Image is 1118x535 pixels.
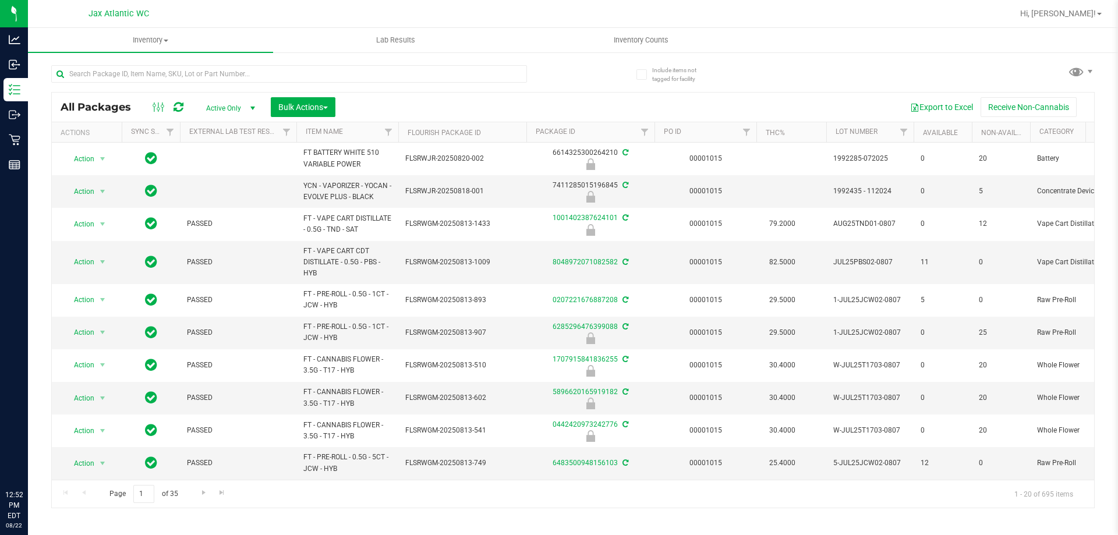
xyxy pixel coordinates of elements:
span: select [95,324,110,341]
div: Newly Received [525,365,656,377]
span: In Sync [145,422,157,438]
span: Sync from Compliance System [621,258,628,266]
a: Filter [379,122,398,142]
a: Lot Number [836,127,878,136]
a: 5896620165919182 [553,388,618,396]
span: 0 [979,458,1023,469]
span: In Sync [145,215,157,232]
span: Action [63,357,95,373]
inline-svg: Retail [9,134,20,146]
span: 5 [979,186,1023,197]
span: Sync from Compliance System [621,181,628,189]
span: FLSRWJR-20250818-001 [405,186,519,197]
span: 0 [921,218,965,229]
span: W-JUL25T1703-0807 [833,392,907,403]
input: 1 [133,485,154,503]
a: 00001015 [689,394,722,402]
span: Action [63,390,95,406]
inline-svg: Outbound [9,109,20,121]
span: FLSRWGM-20250813-1009 [405,257,519,268]
inline-svg: Inbound [9,59,20,70]
span: Hi, [PERSON_NAME]! [1020,9,1096,18]
span: 12 [979,218,1023,229]
div: Newly Received [525,224,656,236]
span: FT - CANNABIS FLOWER - 3.5G - T17 - HYB [303,387,391,409]
div: Actions [61,129,117,137]
a: Filter [277,122,296,142]
span: select [95,254,110,270]
iframe: Resource center [12,442,47,477]
span: PASSED [187,218,289,229]
a: 0207221676887208 [553,296,618,304]
span: PASSED [187,327,289,338]
div: 7411285015196845 [525,180,656,203]
span: Action [63,455,95,472]
a: 6285296476399088 [553,323,618,331]
a: External Lab Test Result [189,127,281,136]
a: 1001402387624101 [553,214,618,222]
inline-svg: Analytics [9,34,20,45]
div: Newly Received [525,398,656,409]
span: FT - PRE-ROLL - 0.5G - 5CT - JCW - HYB [303,452,391,474]
span: select [95,216,110,232]
span: select [95,423,110,439]
span: FT - VAPE CART DISTILLATE - 0.5G - TND - SAT [303,213,391,235]
span: AUG25TND01-0807 [833,218,907,229]
a: 00001015 [689,459,722,467]
a: 8048972071082582 [553,258,618,266]
span: 0 [979,257,1023,268]
span: 29.5000 [763,292,801,309]
span: 0 [921,186,965,197]
span: Sync from Compliance System [621,388,628,396]
span: select [95,292,110,308]
span: All Packages [61,101,143,114]
span: Sync from Compliance System [621,420,628,428]
span: Inventory [28,35,273,45]
a: Inventory Counts [518,28,763,52]
span: FT - CANNABIS FLOWER - 3.5G - T17 - HYB [303,420,391,442]
span: 5-JUL25JCW02-0807 [833,458,907,469]
span: 82.5000 [763,254,801,271]
div: Newly Received [525,158,656,170]
a: Filter [894,122,914,142]
span: FLSRWJR-20250820-002 [405,153,519,164]
button: Receive Non-Cannabis [981,97,1077,117]
span: Action [63,324,95,341]
a: 00001015 [689,328,722,336]
span: select [95,183,110,200]
a: Go to the next page [195,485,212,501]
span: PASSED [187,257,289,268]
span: PASSED [187,295,289,306]
span: 25 [979,327,1023,338]
span: In Sync [145,324,157,341]
a: 00001015 [689,258,722,266]
span: 79.2000 [763,215,801,232]
span: 0 [921,392,965,403]
span: W-JUL25T1703-0807 [833,425,907,436]
a: 00001015 [689,361,722,369]
a: Item Name [306,127,343,136]
span: 20 [979,392,1023,403]
a: Package ID [536,127,575,136]
span: FT - PRE-ROLL - 0.5G - 1CT - JCW - HYB [303,289,391,311]
span: 1992435 - 112024 [833,186,907,197]
span: Sync from Compliance System [621,148,628,157]
span: 30.4000 [763,389,801,406]
a: Non-Available [981,129,1033,137]
a: 0442420973242776 [553,420,618,428]
span: 11 [921,257,965,268]
span: 1-JUL25JCW02-0807 [833,327,907,338]
inline-svg: Reports [9,159,20,171]
p: 12:52 PM EDT [5,490,23,521]
a: Flourish Package ID [408,129,481,137]
span: Bulk Actions [278,102,328,112]
span: PASSED [187,458,289,469]
span: In Sync [145,389,157,406]
span: Action [63,254,95,270]
a: 1707915841836255 [553,355,618,363]
span: In Sync [145,292,157,308]
span: 25.4000 [763,455,801,472]
span: FLSRWGM-20250813-1433 [405,218,519,229]
span: In Sync [145,455,157,471]
a: Filter [161,122,180,142]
